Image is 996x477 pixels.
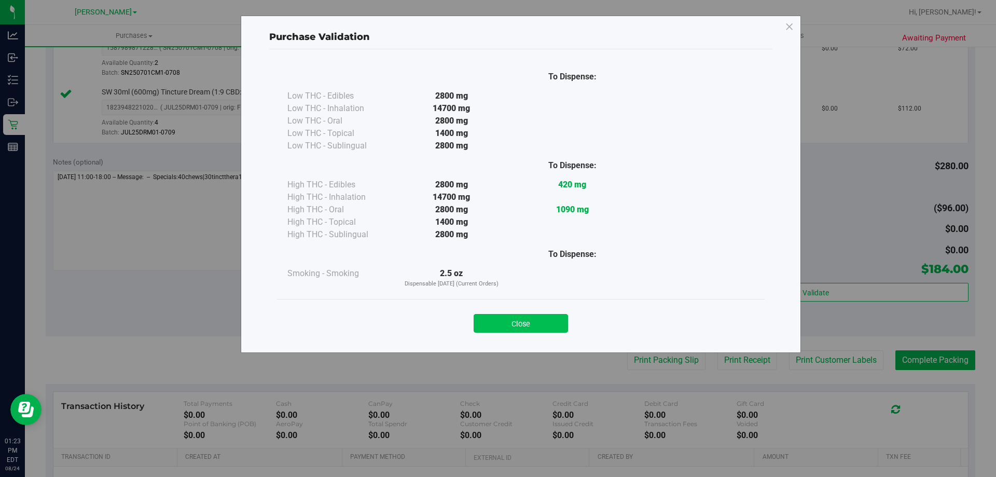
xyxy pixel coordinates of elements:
[512,159,633,172] div: To Dispense:
[391,203,512,216] div: 2800 mg
[391,216,512,228] div: 1400 mg
[287,203,391,216] div: High THC - Oral
[556,205,589,214] strong: 1090 mg
[287,191,391,203] div: High THC - Inhalation
[391,115,512,127] div: 2800 mg
[391,102,512,115] div: 14700 mg
[10,394,41,425] iframe: Resource center
[287,140,391,152] div: Low THC - Sublingual
[512,71,633,83] div: To Dispense:
[269,31,370,43] span: Purchase Validation
[391,267,512,289] div: 2.5 oz
[287,127,391,140] div: Low THC - Topical
[558,180,586,189] strong: 420 mg
[287,90,391,102] div: Low THC - Edibles
[391,179,512,191] div: 2800 mg
[287,179,391,191] div: High THC - Edibles
[287,228,391,241] div: High THC - Sublingual
[391,127,512,140] div: 1400 mg
[391,228,512,241] div: 2800 mg
[474,314,568,333] button: Close
[391,140,512,152] div: 2800 mg
[391,280,512,289] p: Dispensable [DATE] (Current Orders)
[512,248,633,261] div: To Dispense:
[287,102,391,115] div: Low THC - Inhalation
[287,216,391,228] div: High THC - Topical
[287,115,391,127] div: Low THC - Oral
[391,191,512,203] div: 14700 mg
[391,90,512,102] div: 2800 mg
[287,267,391,280] div: Smoking - Smoking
